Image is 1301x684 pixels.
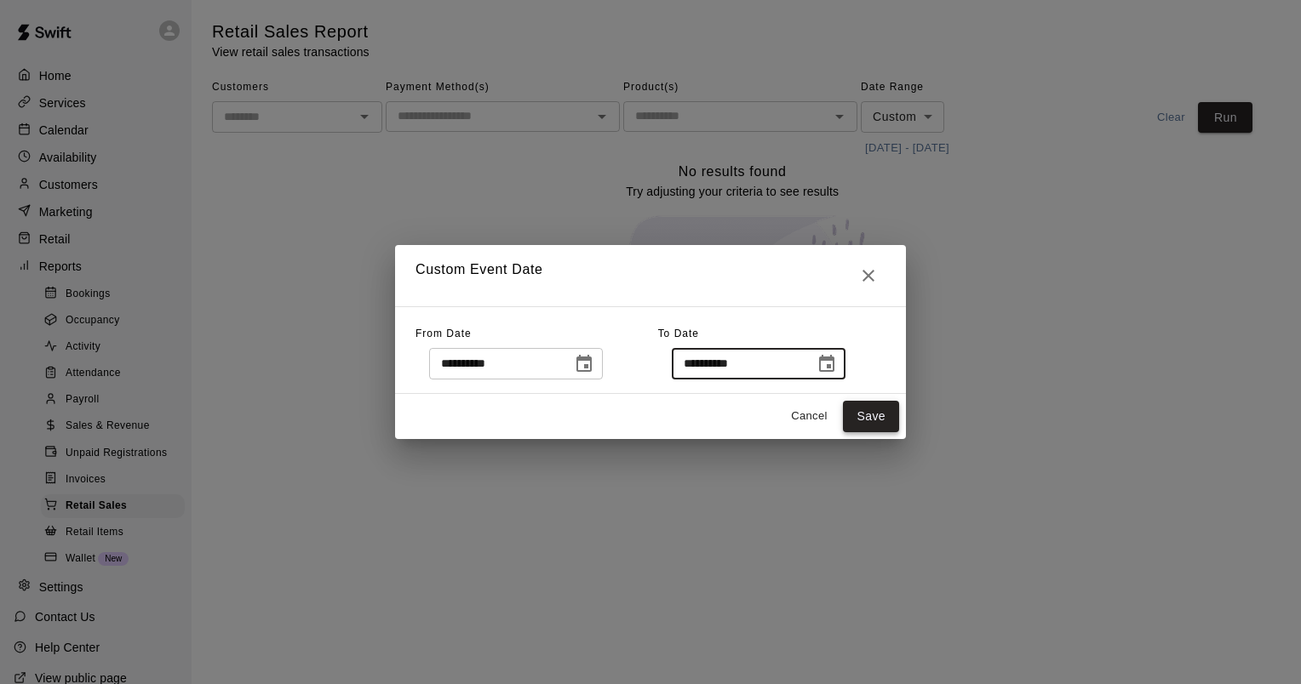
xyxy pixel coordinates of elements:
[843,401,899,432] button: Save
[851,259,885,293] button: Close
[658,328,699,339] span: To Date
[810,347,844,381] button: Choose date, selected date is Sep 9, 2025
[395,245,906,306] h2: Custom Event Date
[567,347,601,381] button: Choose date, selected date is Sep 9, 2025
[782,403,836,430] button: Cancel
[416,328,472,339] span: From Date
